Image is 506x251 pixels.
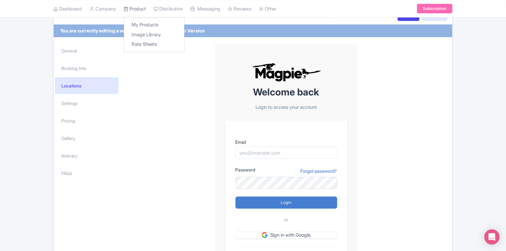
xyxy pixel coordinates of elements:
a: Settings [55,95,119,112]
a: Forgot password? [301,168,337,174]
img: google.svg [262,232,268,238]
div: You are currently editing a version of this product: Viator Version [60,27,205,35]
a: Sign in with Google [236,231,337,239]
a: General [55,42,119,59]
a: My Products [124,20,184,30]
a: Gallery [55,130,119,147]
h2: Welcome back [225,87,347,97]
a: Rate Sheets [124,39,184,49]
div: Open Intercom Messenger [484,229,500,245]
a: FAQs [55,165,119,182]
span: or [284,216,288,224]
input: Login [236,197,337,209]
img: logo-ab69f6fb50320c5b225c76a69d11143b.png [250,63,322,82]
a: Pricing [55,112,119,129]
a: Subscription [417,4,453,13]
a: Locations [55,77,119,94]
p: Login to access your account [225,104,347,111]
label: Email [236,139,337,145]
input: you@example.com [236,147,337,159]
a: Image Library [124,30,184,39]
a: Booking Info [55,60,119,77]
label: Password [236,166,256,173]
a: Itinerary [55,147,119,164]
